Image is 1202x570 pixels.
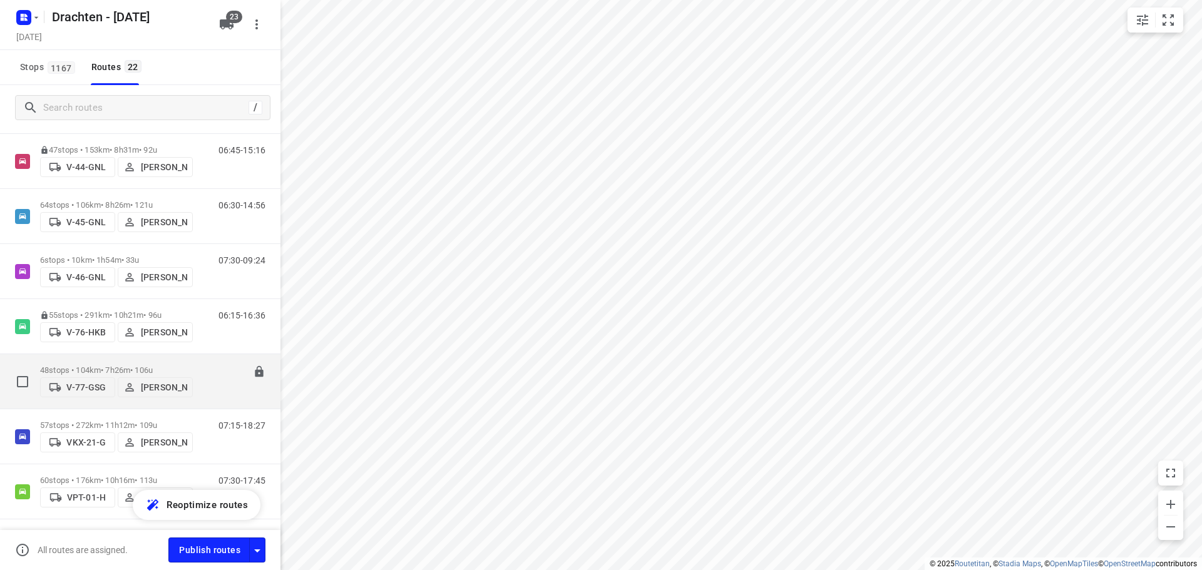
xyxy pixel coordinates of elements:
span: 23 [226,11,242,23]
p: 06:45-15:16 [218,145,265,155]
p: 07:15-18:27 [218,420,265,430]
div: Driver app settings [250,542,265,557]
li: © 2025 , © , © © contributors [930,559,1197,568]
h5: Rename [47,7,209,27]
p: [PERSON_NAME] [141,217,187,227]
a: OpenStreetMap [1104,559,1156,568]
div: Routes [91,59,145,75]
p: VPT-01-H [67,492,106,502]
button: More [244,12,269,37]
button: [PERSON_NAME] [118,322,193,342]
p: [PERSON_NAME] [141,382,187,392]
a: OpenMapTiles [1050,559,1098,568]
p: V-77-GSG [66,382,106,392]
span: Publish routes [179,542,240,558]
button: V-44-GNL [40,157,115,177]
span: Stops [20,59,79,75]
input: Search routes [43,98,249,118]
button: Publish routes [168,537,250,562]
span: 1167 [48,61,75,74]
button: [PERSON_NAME] [118,432,193,452]
p: V-76-HKB [66,327,106,337]
p: 07:30-17:45 [218,476,265,486]
button: [PERSON_NAME] [118,157,193,177]
h5: Project date [11,29,47,44]
p: 07:30-09:24 [218,255,265,265]
p: V-45-GNL [66,217,106,227]
button: V-45-GNL [40,212,115,232]
button: [PERSON_NAME] [118,487,193,507]
button: Reoptimize routes [133,490,260,520]
p: 57 stops • 272km • 11h12m • 109u [40,420,193,430]
p: 06:30-14:56 [218,200,265,210]
p: All routes are assigned. [38,545,128,555]
button: VPT-01-H [40,487,115,507]
button: VKX-21-G [40,432,115,452]
p: [PERSON_NAME] [141,437,187,447]
div: / [249,101,262,115]
p: [PERSON_NAME] [141,272,187,282]
p: V-44-GNL [66,162,106,172]
button: 23 [214,12,239,37]
button: [PERSON_NAME] [118,212,193,232]
button: Lock route [253,365,265,380]
button: V-76-HKB [40,322,115,342]
div: small contained button group [1128,8,1183,33]
span: Reoptimize routes [167,497,248,513]
span: Select [10,369,35,394]
a: Routetitan [955,559,990,568]
p: 6 stops • 10km • 1h54m • 33u [40,255,193,265]
p: 48 stops • 104km • 7h26m • 106u [40,365,193,375]
a: Stadia Maps [999,559,1041,568]
p: 47 stops • 153km • 8h31m • 92u [40,145,193,155]
button: V-46-GNL [40,267,115,287]
button: [PERSON_NAME] [118,377,193,397]
button: [PERSON_NAME] [118,267,193,287]
p: 60 stops • 176km • 10h16m • 113u [40,476,193,485]
p: [PERSON_NAME] [141,162,187,172]
p: 06:15-16:36 [218,310,265,320]
p: [PERSON_NAME] [141,327,187,337]
button: V-77-GSG [40,377,115,397]
p: V-46-GNL [66,272,106,282]
span: 22 [125,60,141,73]
p: 64 stops • 106km • 8h26m • 121u [40,200,193,210]
p: VKX-21-G [66,437,106,447]
p: 55 stops • 291km • 10h21m • 96u [40,310,193,320]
